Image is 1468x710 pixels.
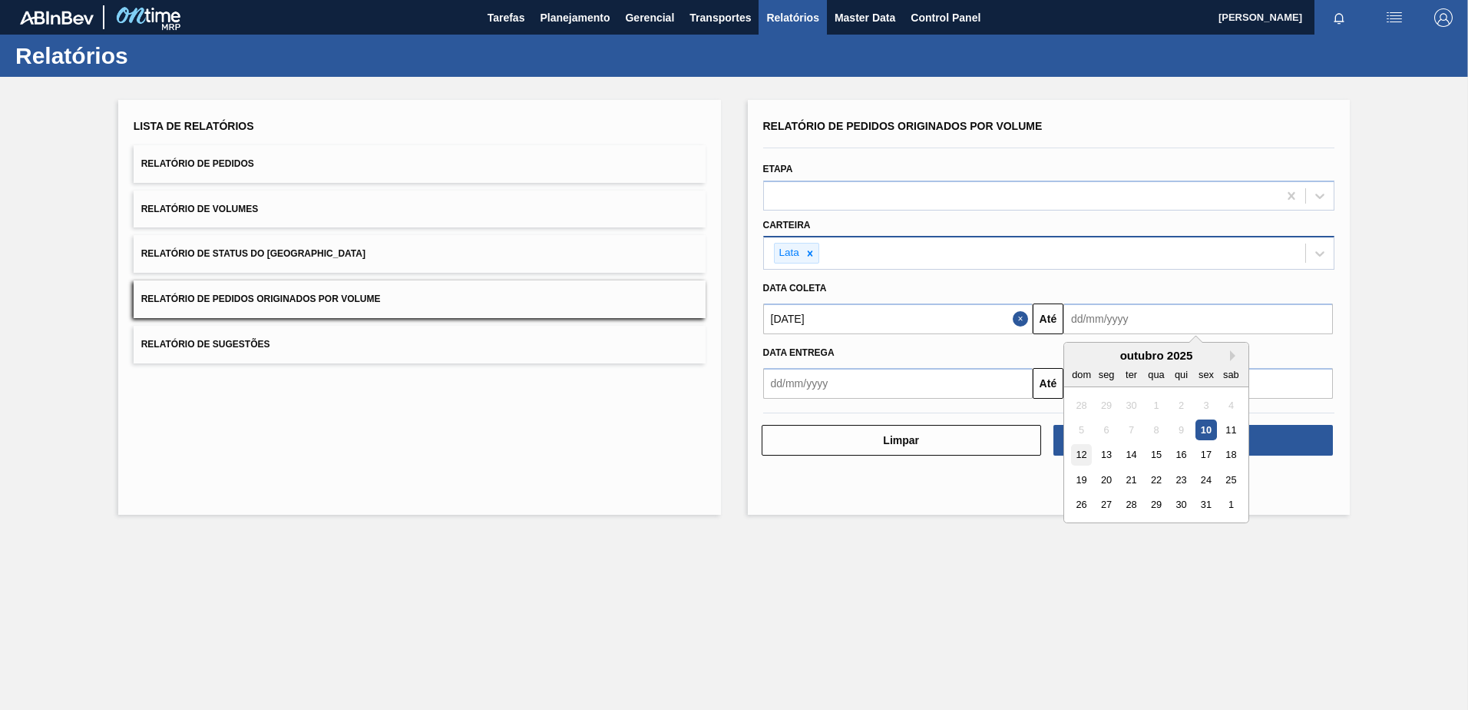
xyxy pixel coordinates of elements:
[763,120,1043,132] span: Relatório de Pedidos Originados por Volume
[134,235,706,273] button: Relatório de Status do [GEOGRAPHIC_DATA]
[1053,425,1333,456] button: Download
[763,368,1033,399] input: dd/mm/yyyy
[1121,420,1142,440] div: Not available terça-feira, 7 de outubro de 2025
[1121,445,1142,466] div: Choose terça-feira, 14 de outubro de 2025
[15,47,288,65] h1: Relatórios
[1064,349,1248,362] div: outubro 2025
[1221,364,1242,385] div: sab
[1071,395,1092,416] div: Not available domingo, 28 de setembro de 2025
[766,8,818,27] span: Relatórios
[1096,469,1116,490] div: Choose segunda-feira, 20 de outubro de 2025
[1146,445,1166,466] div: Choose quarta-feira, 15 de outubro de 2025
[1071,495,1092,516] div: Choose domingo, 26 de outubro de 2025
[141,339,270,350] span: Relatório de Sugestões
[1171,445,1192,466] div: Choose quinta-feira, 16 de outubro de 2025
[488,8,525,27] span: Tarefas
[763,220,811,231] label: Carteira
[1071,364,1092,385] div: dom
[1071,420,1092,440] div: Not available domingo, 5 de outubro de 2025
[141,204,258,214] span: Relatório de Volumes
[1221,469,1242,490] div: Choose sábado, 25 de outubro de 2025
[1171,420,1192,440] div: Not available quinta-feira, 9 de outubro de 2025
[1195,364,1216,385] div: sex
[134,191,706,228] button: Relatório de Volumes
[1071,469,1092,490] div: Choose domingo, 19 de outubro de 2025
[1146,420,1166,440] div: Not available quarta-feira, 8 de outubro de 2025
[763,347,835,358] span: Data Entrega
[1071,445,1092,466] div: Choose domingo, 12 de outubro de 2025
[1221,420,1242,440] div: Choose sábado, 11 de outubro de 2025
[1033,368,1063,399] button: Até
[1434,8,1453,27] img: Logout
[1096,420,1116,440] div: Not available segunda-feira, 6 de outubro de 2025
[1221,395,1242,416] div: Not available sábado, 4 de outubro de 2025
[763,164,793,174] label: Etapa
[540,8,610,27] span: Planejamento
[1221,495,1242,516] div: Choose sábado, 1 de novembro de 2025
[1096,495,1116,516] div: Choose segunda-feira, 27 de outubro de 2025
[835,8,895,27] span: Master Data
[1195,420,1216,440] div: Choose sexta-feira, 10 de outubro de 2025
[1195,469,1216,490] div: Choose sexta-feira, 24 de outubro de 2025
[1096,364,1116,385] div: seg
[1146,395,1166,416] div: Not available quarta-feira, 1 de outubro de 2025
[1069,393,1243,517] div: month 2025-10
[134,120,254,132] span: Lista de Relatórios
[134,145,706,183] button: Relatório de Pedidos
[20,11,94,25] img: TNhmsLtSVTkK8tSr43FrP2fwEKptu5GPRR3wAAAABJRU5ErkJggg==
[1121,495,1142,516] div: Choose terça-feira, 28 de outubro de 2025
[911,8,980,27] span: Control Panel
[1385,8,1404,27] img: userActions
[1171,495,1192,516] div: Choose quinta-feira, 30 de outubro de 2025
[762,425,1041,456] button: Limpar
[134,326,706,363] button: Relatório de Sugestões
[1171,469,1192,490] div: Choose quinta-feira, 23 de outubro de 2025
[134,280,706,318] button: Relatório de Pedidos Originados por Volume
[1230,350,1241,361] button: Next Month
[763,283,827,294] span: Data coleta
[1146,495,1166,516] div: Choose quarta-feira, 29 de outubro de 2025
[1171,395,1192,416] div: Not available quinta-feira, 2 de outubro de 2025
[141,294,381,304] span: Relatório de Pedidos Originados por Volume
[1314,7,1364,28] button: Notificações
[1221,445,1242,466] div: Choose sábado, 18 de outubro de 2025
[1121,395,1142,416] div: Not available terça-feira, 30 de setembro de 2025
[1121,469,1142,490] div: Choose terça-feira, 21 de outubro de 2025
[141,158,254,169] span: Relatório de Pedidos
[1063,304,1333,334] input: dd/mm/yyyy
[1195,445,1216,466] div: Choose sexta-feira, 17 de outubro de 2025
[141,248,365,259] span: Relatório de Status do [GEOGRAPHIC_DATA]
[1013,304,1033,334] button: Close
[775,244,802,263] div: Lata
[1171,364,1192,385] div: qui
[1195,495,1216,516] div: Choose sexta-feira, 31 de outubro de 2025
[1096,395,1116,416] div: Not available segunda-feira, 29 de setembro de 2025
[1195,395,1216,416] div: Not available sexta-feira, 3 de outubro de 2025
[1033,304,1063,334] button: Até
[625,8,674,27] span: Gerencial
[1096,445,1116,466] div: Choose segunda-feira, 13 de outubro de 2025
[1121,364,1142,385] div: ter
[689,8,751,27] span: Transportes
[763,304,1033,334] input: dd/mm/yyyy
[1146,469,1166,490] div: Choose quarta-feira, 22 de outubro de 2025
[1146,364,1166,385] div: qua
